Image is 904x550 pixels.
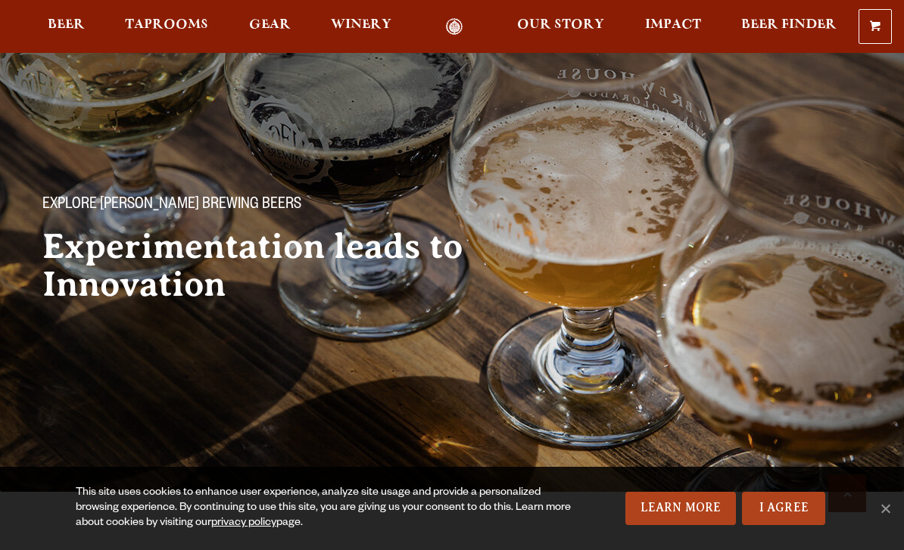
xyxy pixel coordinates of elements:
[731,18,846,36] a: Beer Finder
[321,18,401,36] a: Winery
[239,18,301,36] a: Gear
[249,19,291,31] span: Gear
[741,19,837,31] span: Beer Finder
[645,19,701,31] span: Impact
[507,18,614,36] a: Our Story
[42,196,301,216] span: Explore [PERSON_NAME] Brewing Beers
[42,228,515,303] h2: Experimentation leads to Innovation
[331,19,391,31] span: Winery
[125,19,208,31] span: Taprooms
[76,486,572,531] div: This site uses cookies to enhance user experience, analyze site usage and provide a personalized ...
[115,18,218,36] a: Taprooms
[625,492,737,525] a: Learn More
[742,492,825,525] a: I Agree
[426,18,483,36] a: Odell Home
[48,19,85,31] span: Beer
[878,501,893,516] span: No
[517,19,604,31] span: Our Story
[635,18,711,36] a: Impact
[211,517,276,530] a: privacy policy
[38,18,95,36] a: Beer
